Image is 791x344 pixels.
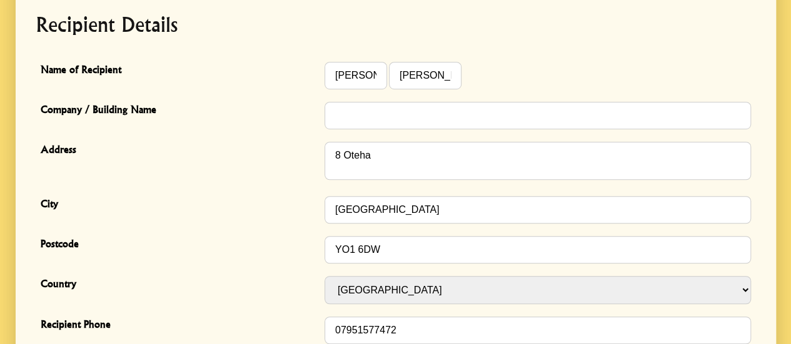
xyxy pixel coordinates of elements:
span: Country [41,276,318,294]
span: Name of Recipient [41,62,318,80]
select: Country [325,276,751,304]
input: City [325,196,751,224]
span: Recipient Phone [41,317,318,335]
input: Recipient Phone [325,317,751,344]
input: Name of Recipient [325,62,387,89]
input: Company / Building Name [325,102,751,129]
input: Postcode [325,236,751,263]
span: City [41,196,318,214]
span: Address [41,142,318,160]
h2: Recipient Details [36,9,756,39]
span: Postcode [41,236,318,254]
textarea: Address [325,142,751,180]
span: Company / Building Name [41,102,318,120]
input: Name of Recipient [389,62,461,89]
